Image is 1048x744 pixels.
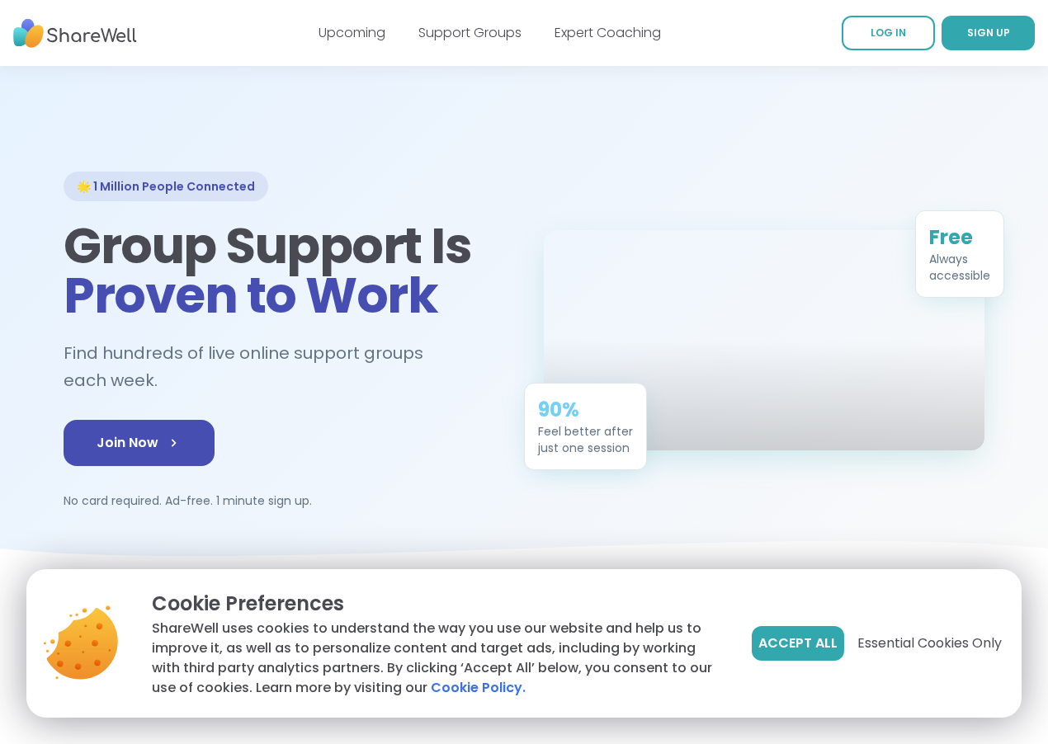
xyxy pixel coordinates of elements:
span: Essential Cookies Only [857,633,1002,653]
h1: Group Support Is [64,221,504,320]
div: Feel better after just one session [538,423,633,456]
a: SIGN UP [942,16,1035,50]
span: SIGN UP [967,26,1010,40]
div: Always accessible [929,251,990,284]
img: ShareWell Nav Logo [13,11,137,56]
a: Support Groups [418,23,522,42]
span: Accept All [758,633,838,653]
a: Expert Coaching [555,23,661,42]
a: Join Now [64,420,215,466]
p: Cookie Preferences [152,589,725,619]
div: 🌟 1 Million People Connected [64,172,268,201]
div: 90% [538,397,633,423]
a: LOG IN [842,16,935,50]
div: Free [929,224,990,251]
span: LOG IN [871,26,906,40]
span: Proven to Work [64,261,437,330]
button: Accept All [752,626,844,661]
h2: Find hundreds of live online support groups each week. [64,340,504,393]
p: ShareWell uses cookies to understand the way you use our website and help us to improve it, as we... [152,619,725,698]
a: Upcoming [319,23,385,42]
span: Join Now [97,433,182,453]
p: No card required. Ad-free. 1 minute sign up. [64,492,504,509]
a: Cookie Policy. [431,678,526,698]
